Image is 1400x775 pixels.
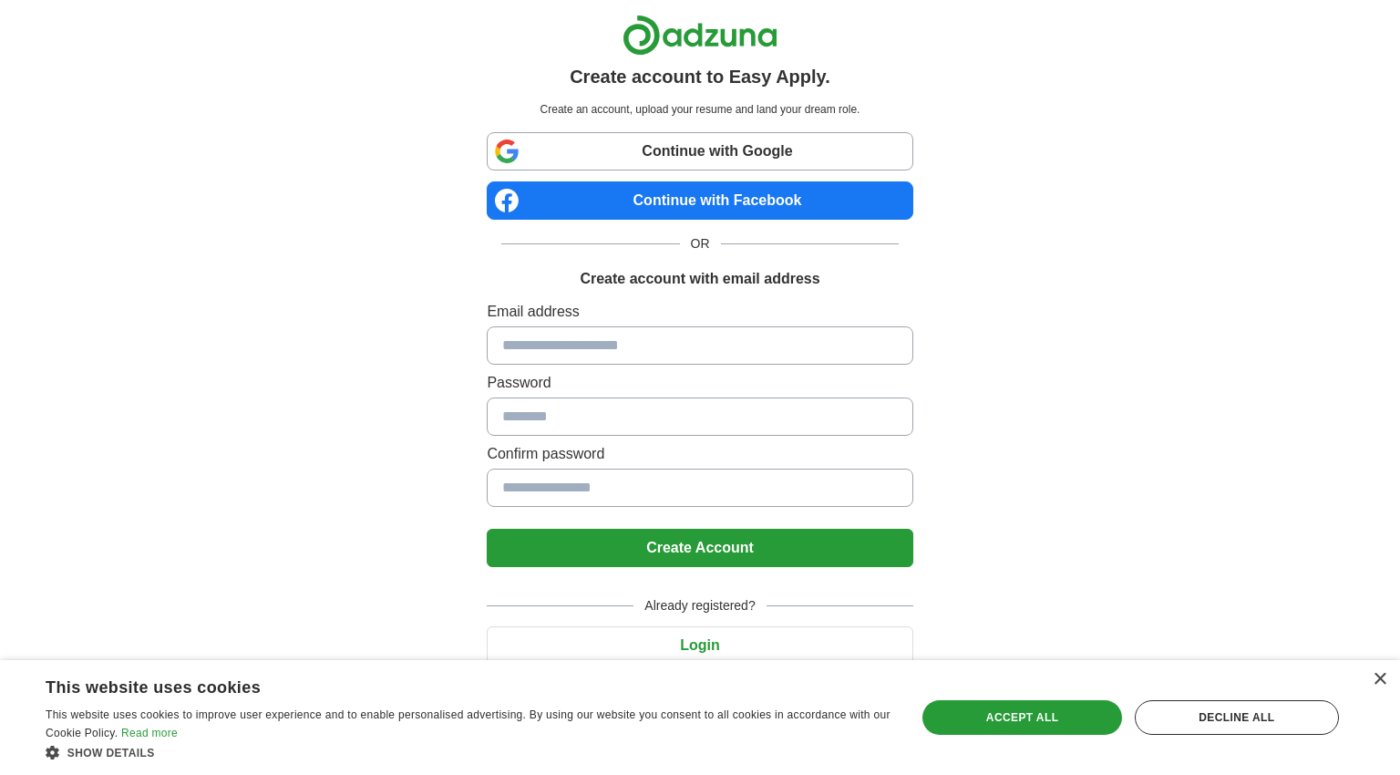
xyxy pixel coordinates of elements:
div: Decline all [1135,700,1339,735]
h1: Create account with email address [580,268,819,290]
h1: Create account to Easy Apply. [570,63,830,90]
div: Show details [46,743,890,761]
div: Close [1373,673,1386,687]
img: Adzuna logo [623,15,777,56]
label: Confirm password [487,443,912,465]
a: Login [487,637,912,653]
span: Show details [67,747,155,759]
div: This website uses cookies [46,671,845,698]
label: Email address [487,301,912,323]
label: Password [487,372,912,394]
a: Read more, opens a new window [121,727,178,739]
button: Login [487,626,912,665]
button: Create Account [487,529,912,567]
div: Accept all [922,700,1121,735]
span: OR [680,234,721,253]
a: Continue with Facebook [487,181,912,220]
p: Create an account, upload your resume and land your dream role. [490,101,909,118]
a: Continue with Google [487,132,912,170]
span: This website uses cookies to improve user experience and to enable personalised advertising. By u... [46,708,890,739]
span: Already registered? [633,596,766,615]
